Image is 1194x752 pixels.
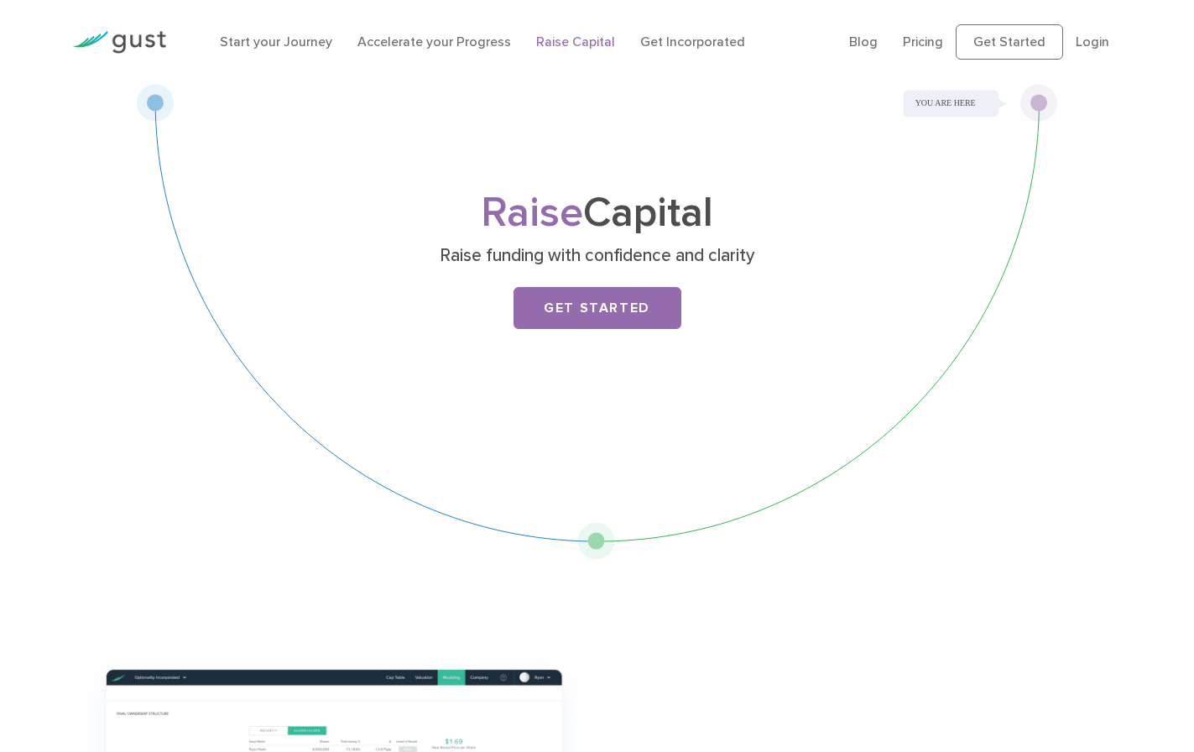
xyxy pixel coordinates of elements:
[481,188,583,238] span: Raise
[536,34,615,50] a: Raise Capital
[266,194,929,232] h1: Capital
[903,34,943,50] a: Pricing
[1076,34,1109,50] a: Login
[272,244,922,268] p: Raise funding with confidence and clarity
[220,34,332,50] a: Start your Journey
[640,34,745,50] a: Get Incorporated
[72,31,166,54] img: Gust Logo
[514,287,681,329] a: Get Started
[357,34,511,50] a: Accelerate your Progress
[956,24,1063,60] a: Get Started
[849,34,878,50] a: Blog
